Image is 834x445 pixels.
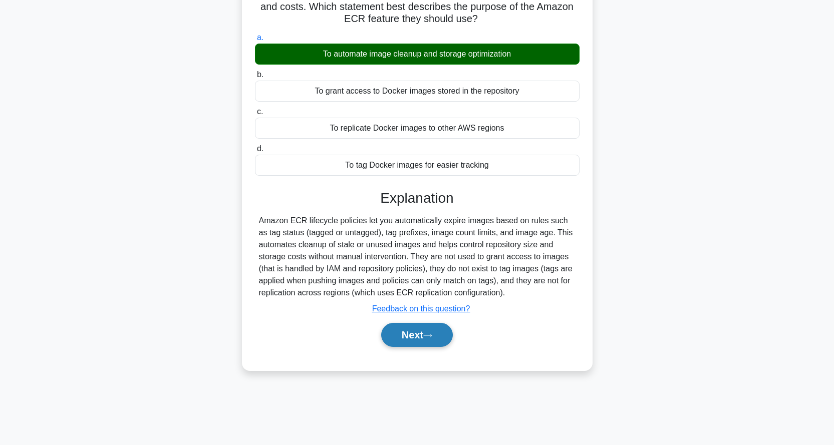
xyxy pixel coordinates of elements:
[257,33,263,42] span: a.
[255,81,580,102] div: To grant access to Docker images stored in the repository
[381,323,453,347] button: Next
[261,190,574,207] h3: Explanation
[372,304,470,313] a: Feedback on this question?
[255,155,580,176] div: To tag Docker images for easier tracking
[255,118,580,139] div: To replicate Docker images to other AWS regions
[257,70,263,79] span: b.
[259,215,576,299] div: Amazon ECR lifecycle policies let you automatically expire images based on rules such as tag stat...
[257,144,263,153] span: d.
[257,107,263,116] span: c.
[255,44,580,65] div: To automate image cleanup and storage optimization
